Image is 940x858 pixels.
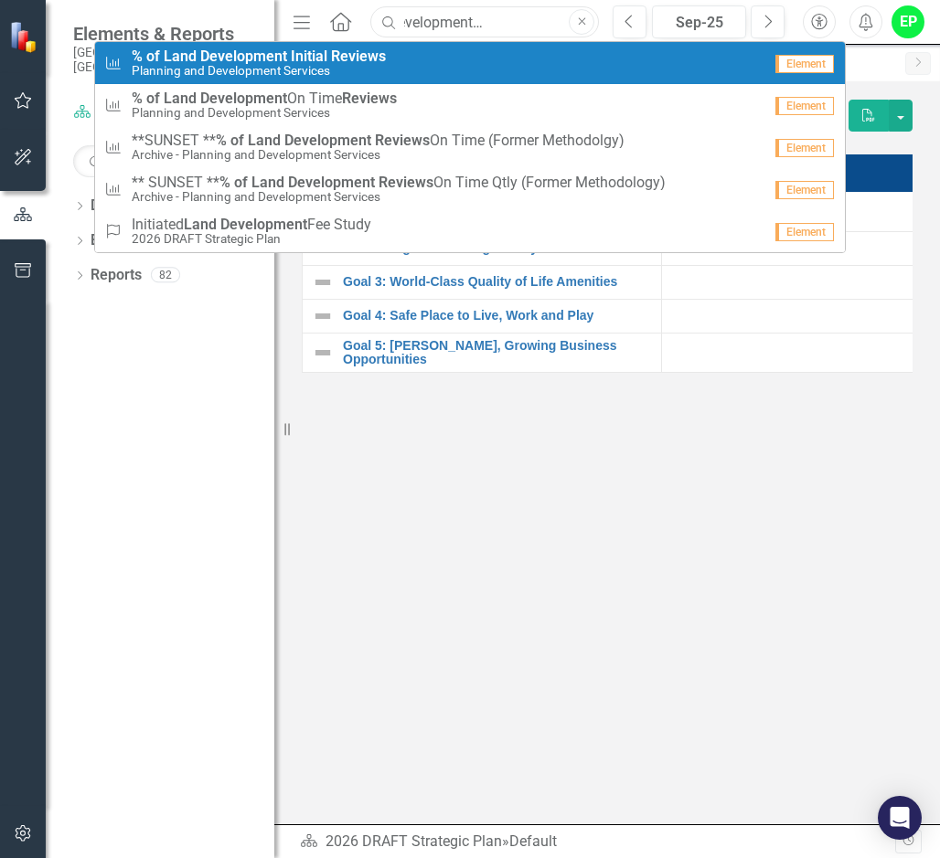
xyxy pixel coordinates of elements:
div: Default [509,832,557,850]
strong: Reviews [331,48,386,65]
strong: Development [200,48,287,65]
strong: Reviews [375,132,430,149]
strong: Land [248,132,281,149]
input: Search ClearPoint... [370,6,599,38]
strong: Initial [291,48,327,65]
strong: Development [200,90,287,107]
strong: Reviews [342,90,397,107]
small: Archive - Planning and Development Services [132,148,625,162]
td: Double-Click to Edit Right Click for Context Menu [303,265,662,299]
span: Initiated Fee Study [132,217,371,233]
span: Element [775,223,834,241]
button: Sep-25 [652,5,746,38]
a: **SUNSET ** Land Development ReviewsOn Time (Former Methodolgy)Archive - Planning and Development... [95,126,845,168]
div: 82 [151,268,180,283]
a: DevelopmentOn TimeReviewsPlanning and Development ServicesElement [95,84,845,126]
strong: Reviews [379,174,433,191]
span: Element [775,55,834,73]
small: Archive - Planning and Development Services [132,190,666,204]
small: [GEOGRAPHIC_DATA], [GEOGRAPHIC_DATA] [73,45,256,75]
img: ClearPoint Strategy [9,20,41,52]
span: Elements & Reports [73,23,256,45]
span: ** SUNSET ** On Time Qtly (Former Methodology) [132,175,666,191]
strong: Development [288,174,375,191]
td: Double-Click to Edit Right Click for Context Menu [303,333,662,373]
a: Initiated DevelopmentFee Study2026 DRAFT Strategic PlanElement [95,210,845,252]
a: Elements [91,230,152,251]
img: Not Defined [312,271,334,293]
small: Planning and Development Services [132,106,397,120]
strong: Development [220,216,307,233]
div: » [300,832,895,853]
strong: Development [284,132,371,149]
span: Element [775,97,834,115]
div: Open Intercom Messenger [878,796,922,840]
a: Reports [91,265,142,286]
img: Not Defined [312,305,334,327]
a: Dashboards [91,196,169,217]
img: Not Defined [312,342,334,364]
span: Element [775,139,834,157]
a: 2026 DRAFT Strategic Plan [326,832,502,850]
span: On Time [132,90,397,107]
span: **SUNSET ** On Time (Former Methodolgy) [132,132,625,149]
a: 2026 DRAFT Strategic Plan [73,102,256,123]
input: Search Below... [73,145,256,177]
td: Double-Click to Edit Right Click for Context Menu [303,299,662,333]
div: Sep-25 [658,12,740,34]
a: Goal 3: World-Class Quality of Life Amenities [343,275,652,289]
a: ** SUNSET ** Land Development ReviewsOn Time Qtly (Former Methodology)Archive - Planning and Deve... [95,168,845,210]
span: Element [775,181,834,199]
button: EP [892,5,924,38]
a: Development Initial ReviewsPlanning and Development ServicesElement [95,42,845,84]
small: 2026 DRAFT Strategic Plan [132,232,371,246]
a: Goal 4: Safe Place to Live, Work and Play [343,309,652,323]
a: Goal 5: [PERSON_NAME], Growing Business Opportunities [343,339,652,367]
strong: Land [251,174,284,191]
small: Planning and Development Services [132,64,386,78]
